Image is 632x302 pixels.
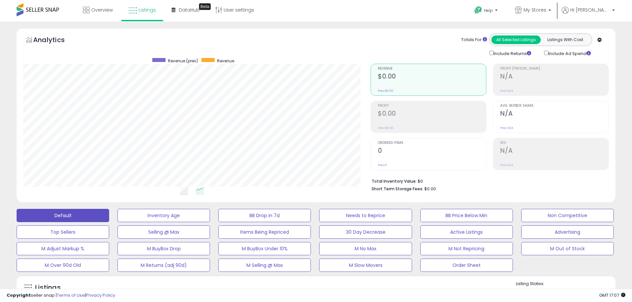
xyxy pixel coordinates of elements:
button: M Out of Stock [521,242,614,255]
span: Revenue [217,58,234,64]
button: M Over 90d Old [17,259,109,272]
span: Revenue [378,67,486,71]
div: Tooltip anchor [199,3,211,10]
b: Short Term Storage Fees: [372,186,423,192]
button: M BuyBox Drop [117,242,210,255]
div: Include Returns [484,49,539,57]
button: M Returns (adj 90d) [117,259,210,272]
b: Total Inventory Value: [372,178,417,184]
a: Help [469,1,504,22]
p: Listing States: [516,281,615,287]
button: 30 Day Decrease [319,225,412,239]
i: Get Help [474,6,482,14]
h5: Analytics [33,35,78,46]
a: Hi [PERSON_NAME] [562,7,615,22]
span: Overview [91,7,113,13]
small: Prev: $0.00 [378,89,393,93]
span: Profit [378,104,486,108]
strong: Copyright [7,292,31,298]
label: Deactivated [572,288,597,294]
span: 2025-09-16 17:07 GMT [599,292,625,298]
h2: N/A [500,147,608,156]
button: M Not Repricing [420,242,513,255]
button: Items Being Repriced [218,225,311,239]
a: Terms of Use [57,292,85,298]
a: Privacy Policy [86,292,115,298]
h2: N/A [500,73,608,82]
span: ROI [500,141,608,145]
div: Totals For [461,37,487,43]
button: M Slow Movers [319,259,412,272]
button: M Adjust Markup % [17,242,109,255]
button: Active Listings [420,225,513,239]
span: Listings [139,7,156,13]
button: All Selected Listings [491,35,541,44]
small: Prev: N/A [500,89,513,93]
button: Selling @ Max [117,225,210,239]
button: Listings With Cost [540,35,590,44]
button: BB Price Below Min [420,209,513,222]
label: Active [523,288,535,294]
span: Avg. Buybox Share [500,104,608,108]
small: Prev: 0 [378,163,387,167]
h2: $0.00 [378,110,486,119]
h2: N/A [500,110,608,119]
button: Top Sellers [17,225,109,239]
span: $0.00 [424,186,436,192]
h2: 0 [378,147,486,156]
button: M BuyBox Under 10% [218,242,311,255]
li: $0 [372,177,604,185]
small: Prev: N/A [500,163,513,167]
span: DataHub [179,7,200,13]
span: My Stores [524,7,546,13]
div: seller snap | | [7,292,115,299]
h5: Listings [35,283,61,292]
div: Include Ad Spend [539,49,601,57]
span: Revenue (prev) [168,58,198,64]
span: Help [484,8,493,13]
small: Prev: $0.00 [378,126,393,130]
button: Default [17,209,109,222]
button: M No Max [319,242,412,255]
button: Advertising [521,225,614,239]
button: BB Drop in 7d [218,209,311,222]
h2: $0.00 [378,73,486,82]
button: Order Sheet [420,259,513,272]
button: Non Competitive [521,209,614,222]
button: M Selling @ Max [218,259,311,272]
small: Prev: N/A [500,126,513,130]
span: Profit [PERSON_NAME] [500,67,608,71]
span: Ordered Items [378,141,486,145]
button: Needs to Reprice [319,209,412,222]
span: Hi [PERSON_NAME] [570,7,610,13]
button: Inventory Age [117,209,210,222]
